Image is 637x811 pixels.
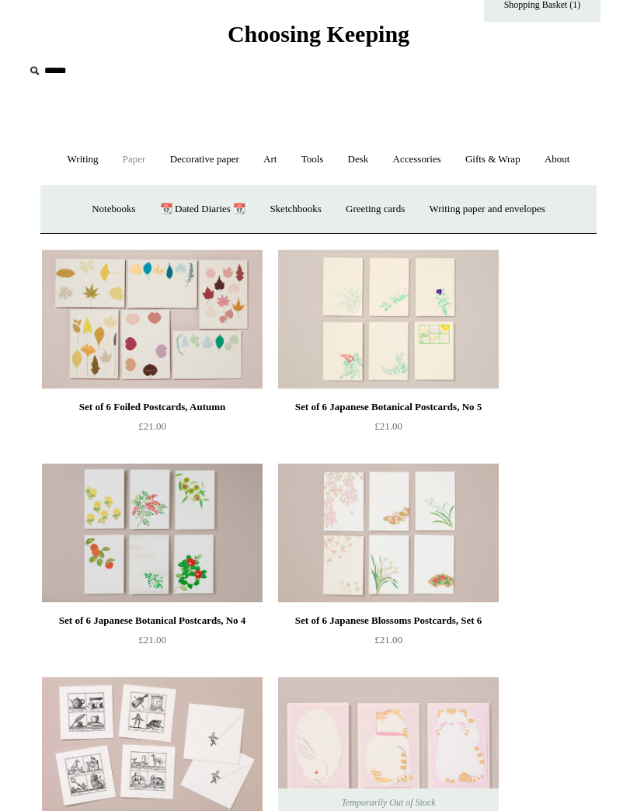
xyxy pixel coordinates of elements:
[138,420,166,432] span: £21.00
[282,398,495,416] div: Set of 6 Japanese Botanical Postcards, No 5
[278,249,499,389] a: Set of 6 Japanese Botanical Postcards, No 5 Set of 6 Japanese Botanical Postcards, No 5
[57,139,110,180] a: Writing
[282,611,495,630] div: Set of 6 Japanese Blossoms Postcards, Set 6
[42,463,263,603] a: Set of 6 Japanese Botanical Postcards, No 4 Set of 6 Japanese Botanical Postcards, No 4
[112,139,157,180] a: Paper
[259,189,332,230] a: Sketchbooks
[46,611,259,630] div: Set of 6 Japanese Botanical Postcards, No 4
[228,33,409,44] a: Choosing Keeping
[278,463,499,603] a: Set of 6 Japanese Blossoms Postcards, Set 6 Set of 6 Japanese Blossoms Postcards, Set 6
[278,611,499,675] a: Set of 6 Japanese Blossoms Postcards, Set 6 £21.00
[337,139,380,180] a: Desk
[42,398,263,461] a: Set of 6 Foiled Postcards, Autumn £21.00
[46,398,259,416] div: Set of 6 Foiled Postcards, Autumn
[335,189,416,230] a: Greeting cards
[149,189,256,230] a: 📆 Dated Diaries 📆
[81,189,146,230] a: Notebooks
[42,611,263,675] a: Set of 6 Japanese Botanical Postcards, No 4 £21.00
[278,398,499,461] a: Set of 6 Japanese Botanical Postcards, No 5 £21.00
[228,21,409,47] span: Choosing Keeping
[252,139,287,180] a: Art
[42,463,263,603] img: Set of 6 Japanese Botanical Postcards, No 4
[278,249,499,389] img: Set of 6 Japanese Botanical Postcards, No 5
[382,139,452,180] a: Accessories
[419,189,556,230] a: Writing paper and envelopes
[534,139,581,180] a: About
[159,139,250,180] a: Decorative paper
[374,420,402,432] span: £21.00
[138,634,166,646] span: £21.00
[291,139,335,180] a: Tools
[278,463,499,603] img: Set of 6 Japanese Blossoms Postcards, Set 6
[42,249,263,389] img: Set of 6 Foiled Postcards, Autumn
[42,249,263,389] a: Set of 6 Foiled Postcards, Autumn Set of 6 Foiled Postcards, Autumn
[454,139,531,180] a: Gifts & Wrap
[374,634,402,646] span: £21.00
